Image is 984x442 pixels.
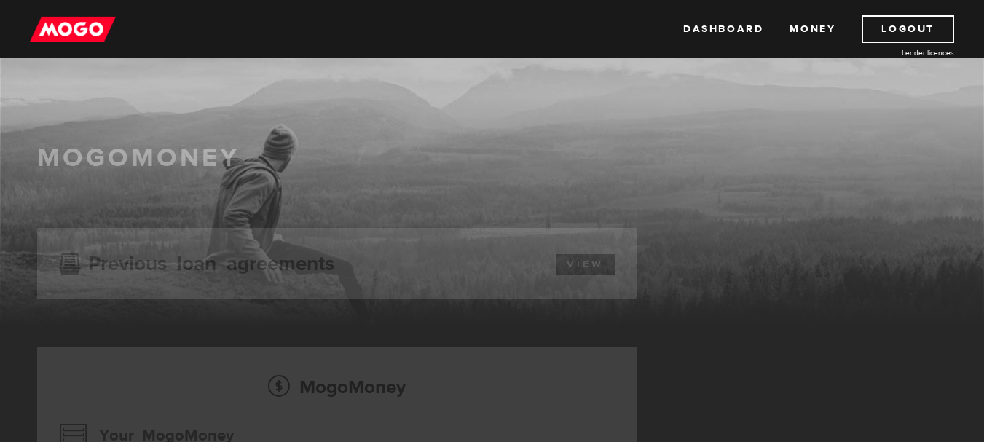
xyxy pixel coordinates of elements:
a: Logout [862,15,954,43]
h1: MogoMoney [37,143,948,173]
h3: Previous loan agreements [59,252,334,271]
img: mogo_logo-11ee424be714fa7cbb0f0f49df9e16ec.png [30,15,116,43]
a: Lender licences [845,47,954,58]
a: Dashboard [683,15,763,43]
h2: MogoMoney [59,371,615,402]
a: Money [790,15,835,43]
a: View [556,254,615,275]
